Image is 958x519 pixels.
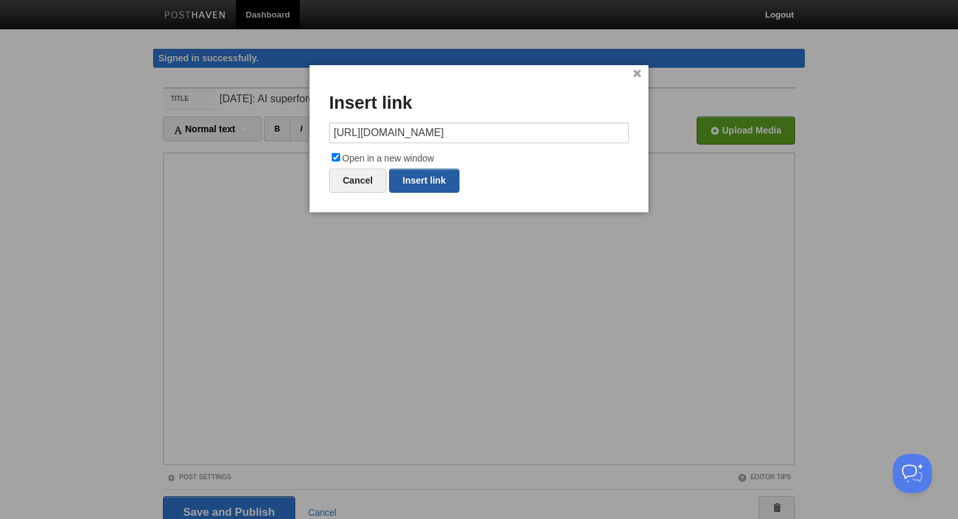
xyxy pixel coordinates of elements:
a: Insert link [389,169,459,193]
a: Cancel [329,169,386,193]
h3: Insert link [329,94,629,113]
label: Open in a new window [329,151,629,167]
input: Open in a new window [332,153,340,161]
a: × [633,70,641,77]
iframe: Help Scout Beacon - Open [893,454,932,493]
